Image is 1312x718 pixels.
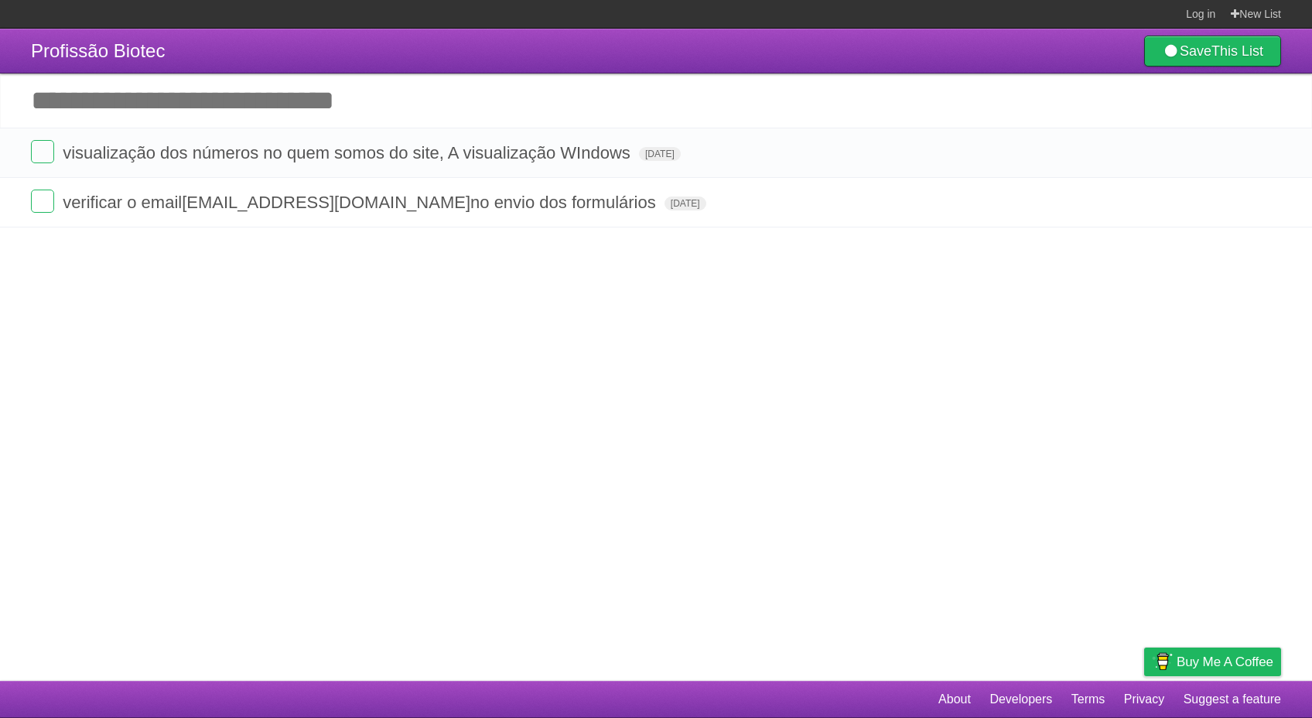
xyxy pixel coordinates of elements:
b: This List [1211,43,1263,59]
a: Terms [1071,685,1105,714]
span: visualização dos números no quem somos do site, A visualização WIndows [63,143,634,162]
label: Done [31,190,54,213]
a: Buy me a coffee [1144,648,1281,676]
a: About [938,685,971,714]
label: Done [31,140,54,163]
span: Profissão Biotec [31,40,165,61]
a: Privacy [1124,685,1164,714]
a: SaveThis List [1144,36,1281,67]
img: Buy me a coffee [1152,648,1173,675]
span: verificar o email [EMAIL_ADDRESS][DOMAIN_NAME] no envio dos formulários [63,193,660,212]
a: Suggest a feature [1184,685,1281,714]
a: Developers [989,685,1052,714]
span: [DATE] [639,147,681,161]
span: Buy me a coffee [1177,648,1273,675]
span: [DATE] [665,197,706,210]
